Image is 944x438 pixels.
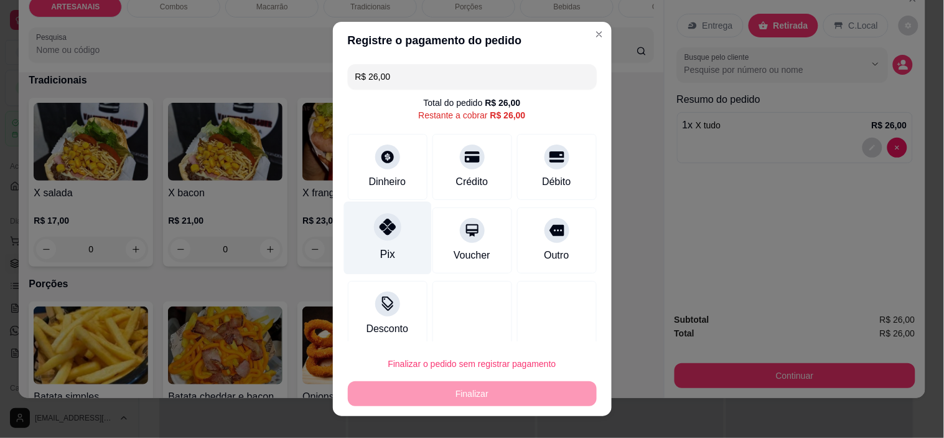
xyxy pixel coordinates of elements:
div: Desconto [367,321,409,336]
div: Restante a cobrar [418,109,525,121]
div: Outro [544,248,569,263]
div: R$ 26,00 [490,109,526,121]
div: Total do pedido [424,97,521,109]
div: Voucher [454,248,490,263]
button: Finalizar o pedido sem registrar pagamento [348,351,597,376]
div: R$ 26,00 [485,97,521,109]
div: Dinheiro [369,174,406,189]
div: Crédito [456,174,488,189]
input: Ex.: hambúrguer de cordeiro [355,64,589,89]
header: Registre o pagamento do pedido [333,22,612,59]
div: Débito [542,174,571,189]
div: Pix [380,246,395,262]
button: Close [589,24,609,44]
